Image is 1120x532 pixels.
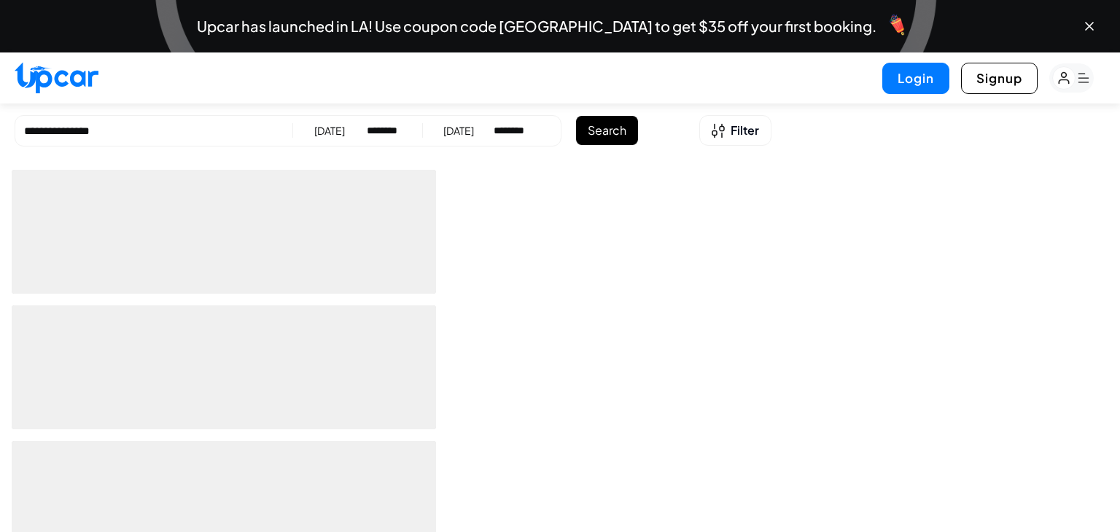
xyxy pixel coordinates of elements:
[15,62,98,93] img: Upcar Logo
[961,63,1038,94] button: Signup
[443,123,474,138] div: [DATE]
[1082,19,1097,34] button: Close banner
[314,123,345,138] div: [DATE]
[882,63,949,94] button: Login
[197,19,876,34] span: Upcar has launched in LA! Use coupon code [GEOGRAPHIC_DATA] to get $35 off your first booking.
